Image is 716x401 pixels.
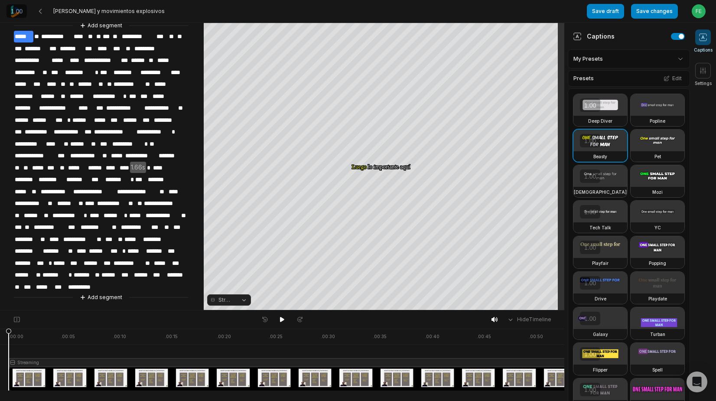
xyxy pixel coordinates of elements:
span: Settings [695,80,712,87]
button: Settings [695,63,712,87]
button: Edit [661,73,684,84]
h3: Galaxy [593,331,608,338]
button: HideTimeline [504,313,554,326]
h3: Mozi [652,189,663,196]
h3: [DEMOGRAPHIC_DATA] [574,189,627,196]
button: Captions [694,29,713,53]
div: Presets [568,70,690,87]
button: Add segment [78,21,124,30]
h3: Tech Talk [589,224,611,231]
h3: Deep Diver [588,117,612,124]
h3: YC [654,224,661,231]
h3: Popping [649,260,666,267]
h3: Turban [650,331,665,338]
button: Save changes [631,4,678,19]
button: Add segment [78,293,124,302]
button: Streaming [207,294,251,306]
span: Captions [694,47,713,53]
h3: Playfair [592,260,609,267]
h3: Playdate [648,295,667,302]
div: Captions [573,32,615,41]
h3: Drive [595,295,606,302]
button: Save draft [587,4,624,19]
span: Streaming [218,296,234,304]
h3: Flipper [593,366,608,373]
h3: Beasty [593,153,607,160]
span: 1.66s [130,162,146,173]
h3: Pet [654,153,661,160]
div: Open Intercom Messenger [687,372,707,392]
h3: Popline [650,117,665,124]
div: My Presets [568,49,690,68]
span: [PERSON_NAME] y movimientos explosivos [53,8,165,15]
h3: Spell [652,366,663,373]
button: Get ChatGPT Summary (Ctrl+J) [684,376,700,392]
